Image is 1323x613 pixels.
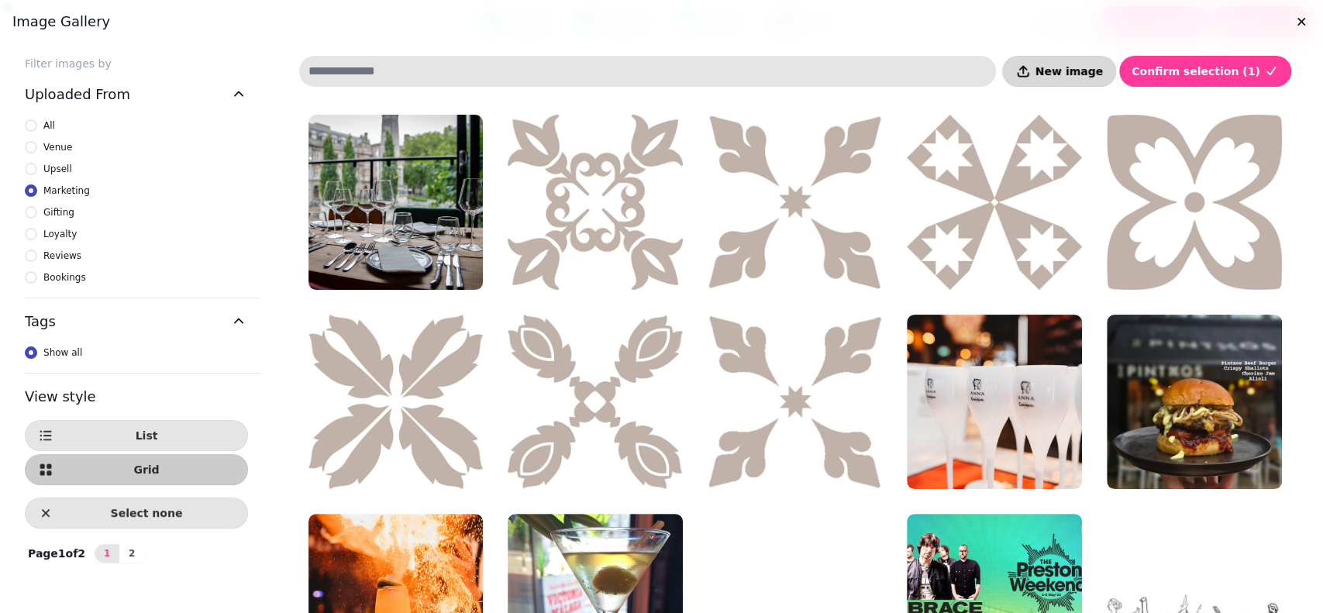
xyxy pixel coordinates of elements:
button: Tags [25,298,248,345]
p: Page 1 of 2 [22,546,91,561]
span: Grid [58,464,235,475]
span: Gifting [43,205,74,220]
label: Filter images by [12,56,260,71]
button: Select none [25,498,248,529]
button: Confirm selection (1) [1119,56,1291,87]
span: New image [1035,66,1103,77]
button: Grid [25,454,248,485]
span: Marketing [43,183,90,198]
img: Pintxos x 3.png [308,315,484,490]
span: 1 [101,549,113,558]
img: DSC_5909.jpg [907,315,1082,490]
button: Uploaded From [25,71,248,118]
span: List [58,430,235,441]
img: August - Closed Shoot - Facebook 2048px (9 of 96).jpg [308,115,484,290]
span: Show all [43,345,82,360]
nav: Pagination [95,544,144,563]
h3: View style [25,386,248,408]
span: All [43,118,55,133]
button: 1 [95,544,119,563]
button: List [25,420,248,451]
span: Venue [43,139,72,155]
div: Tags [25,345,248,373]
button: New image [1002,56,1116,87]
img: Pintxos x 5.png [508,115,683,290]
h3: Image gallery [12,12,1311,31]
img: Pintxos x 4.png [708,115,883,290]
img: pintxos x.gif [708,315,883,490]
span: Upsell [43,161,72,177]
img: Pintxos x 2.png [907,115,1082,290]
span: Bookings [43,270,86,285]
span: Select none [58,508,235,518]
img: IMG_20250622_123534_280.jpg [1107,315,1282,490]
div: Uploaded From [25,118,248,298]
span: 2 [126,549,138,558]
img: Pintxos x 6.png [1107,115,1282,290]
span: Confirm selection ( 1 ) [1132,66,1260,77]
img: Pintxos x 1.png [508,315,683,490]
button: 2 [119,544,144,563]
span: Loyalty [43,226,77,242]
span: Reviews [43,248,81,263]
